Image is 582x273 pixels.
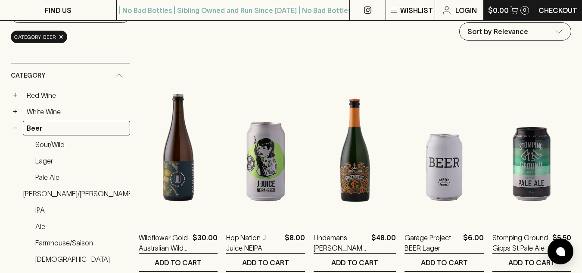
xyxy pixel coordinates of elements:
[455,5,477,16] p: Login
[556,247,565,256] img: bubble-icon
[226,69,305,220] img: Hop Nation J Juice NEIPA
[19,186,138,201] a: [PERSON_NAME]/[PERSON_NAME]
[405,69,483,220] img: Garage Project BEER Lager
[314,69,396,220] img: Lindemans Ginger Geuze Lambic
[538,5,577,16] p: Checkout
[155,257,202,268] p: ADD TO CART
[31,137,130,152] a: Sour/Wild
[405,254,483,271] button: ADD TO CART
[11,63,130,88] div: Category
[463,232,484,253] p: $6.00
[242,257,289,268] p: ADD TO CART
[45,5,72,16] p: FIND US
[139,254,218,271] button: ADD TO CART
[552,232,571,253] p: $5.50
[492,254,571,271] button: ADD TO CART
[31,252,130,267] a: [DEMOGRAPHIC_DATA]
[31,219,130,234] a: Ale
[193,232,218,253] p: $30.00
[23,121,130,135] a: Beer
[23,104,130,119] a: White Wine
[405,232,459,253] a: Garage Project BEER Lager
[31,235,130,250] a: Farmhouse/Saison
[11,124,19,132] button: −
[11,107,19,116] button: +
[371,232,396,253] p: $48.00
[331,257,378,268] p: ADD TO CART
[31,154,130,168] a: Lager
[492,69,571,220] img: Stomping Ground Gipps St Pale Ale
[226,232,281,253] a: Hop Nation J Juice NEIPA
[400,5,433,16] p: Wishlist
[59,32,64,41] span: ×
[11,70,45,81] span: Category
[226,254,305,271] button: ADD TO CART
[467,26,528,37] p: Sort by Relevance
[285,232,305,253] p: $8.00
[523,8,526,13] p: 0
[314,232,368,253] a: Lindemans [PERSON_NAME] Lambic
[492,232,549,253] a: Stomping Ground Gipps St Pale Ale
[23,88,130,103] a: Red Wine
[31,203,130,217] a: IPA
[14,33,56,41] span: Category: beer
[314,254,396,271] button: ADD TO CART
[11,91,19,100] button: +
[139,232,189,253] a: Wildflower Gold Australian Wild Ale #45 2024
[508,257,555,268] p: ADD TO CART
[488,5,509,16] p: $0.00
[139,69,218,220] img: Wildflower Gold Australian Wild Ale #45 2024
[460,23,571,40] div: Sort by Relevance
[31,170,130,185] a: Pale Ale
[421,257,468,268] p: ADD TO CART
